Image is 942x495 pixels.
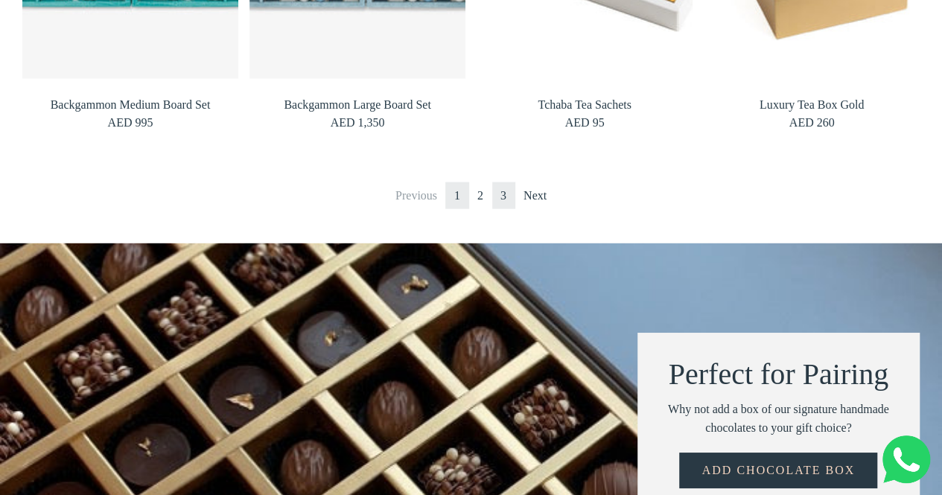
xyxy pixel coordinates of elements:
[704,98,920,113] span: Luxury Tea Box Gold
[477,94,693,135] a: Tchaba Tea Sachets AED 95
[108,116,153,129] span: AED 995
[660,400,898,438] div: Why not add a box of our signature handmade chocolates to your gift choice?
[249,94,465,135] a: Backgammon Large Board Set AED 1,350
[445,182,469,209] span: 1
[491,182,515,209] a: Go to page 3
[22,94,238,135] a: Backgammon Medium Board Set AED 995
[22,98,238,113] span: Backgammon Medium Board Set
[249,98,465,113] span: Backgammon Large Board Set
[565,116,605,129] span: AED 95
[660,355,898,394] h2: Perfect for Pairing
[789,116,835,129] span: AED 260
[386,170,556,221] nav: Pagination Navigation
[704,94,920,135] a: Luxury Tea Box Gold AED 260
[331,116,385,129] span: AED 1,350
[477,98,693,113] span: Tchaba Tea Sachets
[882,435,930,483] img: Whatsapp
[515,182,556,209] a: Next
[468,182,492,209] a: Go to page 2
[679,453,877,488] a: Add Chocolate Box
